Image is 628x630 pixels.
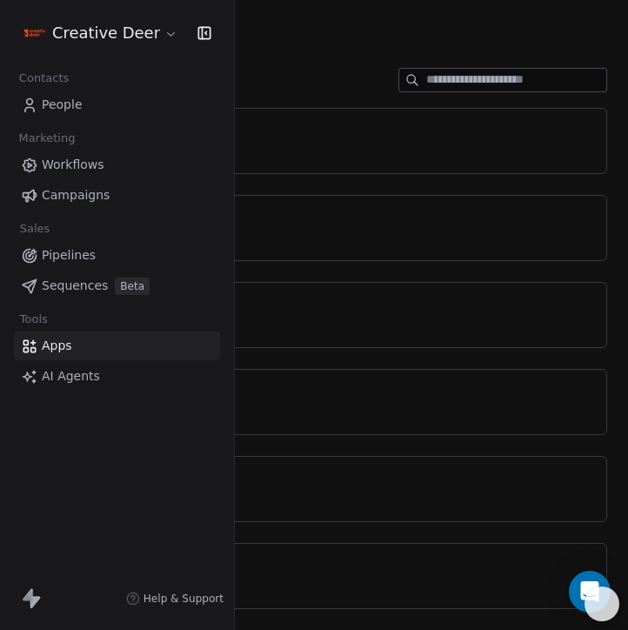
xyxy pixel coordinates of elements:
span: Sales [12,216,57,242]
button: Creative Deer [21,18,182,48]
img: Logo%20CD1.pdf%20(1).png [24,23,45,44]
a: People [14,90,220,119]
span: Tools [12,306,55,332]
a: Campaigns [14,181,220,210]
span: Workflows [42,156,104,174]
span: People [42,96,83,114]
a: Help & Support [126,592,224,606]
a: Apps [14,332,220,360]
div: Open Intercom Messenger [569,571,611,613]
span: AI Agents [42,367,100,385]
span: Contacts [11,65,77,91]
span: Help & Support [144,592,224,606]
span: Sequences [42,277,108,295]
span: Beta [115,278,150,295]
span: Pipelines [42,246,96,265]
span: Campaigns [42,186,110,204]
span: Apps [42,337,72,355]
span: Creative Deer [52,22,160,44]
a: Workflows [14,151,220,179]
span: Marketing [11,125,83,151]
a: AI Agents [14,362,220,391]
a: SequencesBeta [14,271,220,300]
a: Pipelines [14,241,220,270]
